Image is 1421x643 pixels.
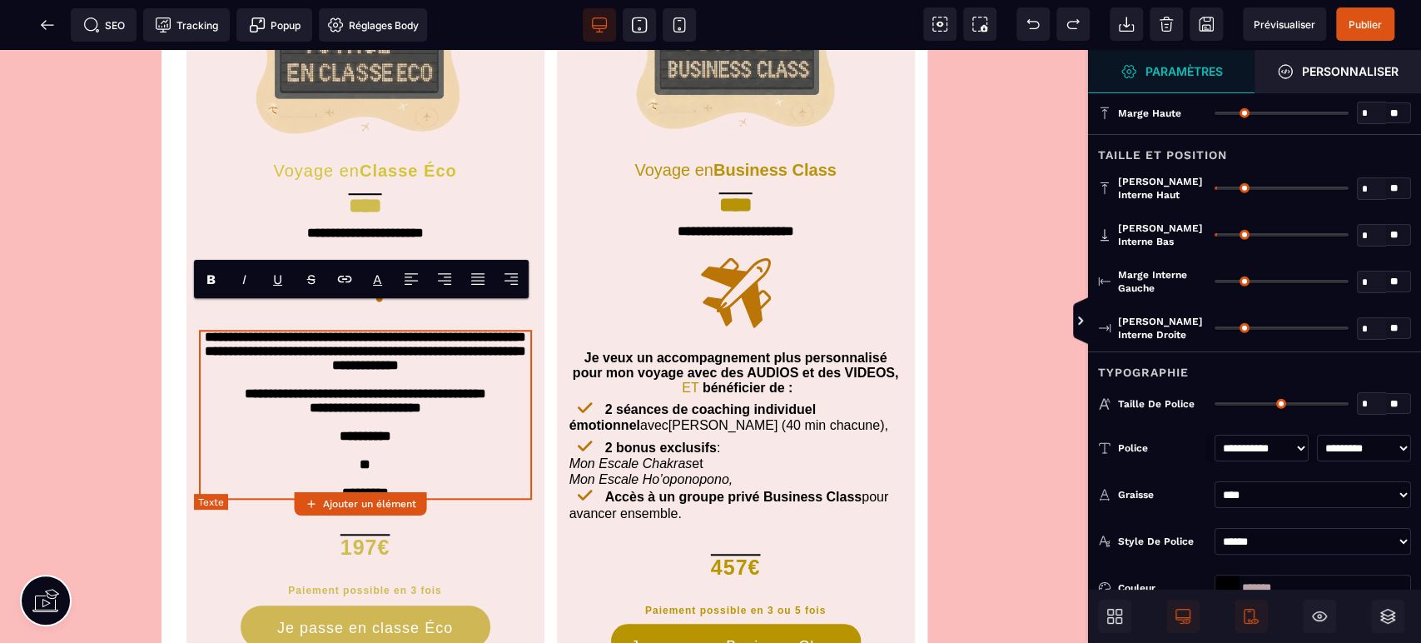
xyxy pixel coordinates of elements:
[325,195,406,277] img: cb7e6832efad3e898d433e88be7d3600_noun-small-plane-417645-BB7507.svg
[228,261,261,297] span: Italic
[1016,7,1050,41] span: Défaire
[1118,315,1206,341] span: [PERSON_NAME] interne droite
[1098,600,1131,633] span: Ouvrir les blocs
[1150,7,1183,41] span: Nettoyage
[1254,18,1315,31] span: Prévisualiser
[143,8,230,42] span: Code de suivi
[395,261,428,297] span: Align Left
[242,272,246,287] i: I
[1145,65,1223,77] strong: Paramètres
[428,261,461,297] span: Align Center
[1118,107,1181,120] span: Marge haute
[1118,175,1206,202] span: [PERSON_NAME] interne haut
[605,391,717,405] b: 2 bonus exclusifs
[195,261,228,297] span: Bold
[569,406,693,421] i: Mon Escale Chakras
[569,391,733,436] span: : et
[1088,297,1105,346] span: Afficher les vues
[623,8,656,42] span: Voir tablette
[71,8,137,42] span: Métadata SEO
[1190,7,1223,41] span: Enregistrer
[1235,600,1268,633] span: Afficher le mobile
[249,17,301,33] span: Popup
[1166,600,1200,633] span: Afficher le desktop
[1303,600,1336,633] span: Masquer le bloc
[155,17,218,33] span: Tracking
[295,261,328,297] span: Strike-through
[663,8,696,42] span: Voir mobile
[241,556,490,598] button: Je passe en classe Éco
[373,272,382,287] p: A
[1118,533,1206,550] div: Style de police
[319,8,427,42] span: Favicon
[294,492,426,516] button: Ajouter un élément
[696,202,776,282] img: 5a442d4a8f656bbae5fc9cfc9ed2183a_noun-plane-8032710-BB7507.svg
[461,261,494,297] span: Align Justify
[261,261,295,297] span: Underline
[373,272,382,287] label: Font color
[307,272,316,287] s: S
[328,261,361,297] span: Lien
[569,352,816,382] b: 2 séances de coaching individuel émotionnel
[1118,440,1206,456] div: Police
[923,7,956,41] span: Voir les composants
[1088,351,1421,382] div: Typographie
[569,440,889,470] span: pour avancer ensemble.
[83,17,125,33] span: SEO
[31,8,64,42] span: Retour
[668,368,888,382] span: [PERSON_NAME] (40 min chacune),
[963,7,996,41] span: Capture d'écran
[573,301,899,345] b: Je veux un accompagnement plus personnalisé pour mon voyage avec des AUDIOS et des VIDEOS, bénéfi...
[1118,397,1195,411] span: Taille de police
[206,272,216,287] b: B
[323,498,416,510] strong: Ajouter un élément
[605,440,862,454] b: Accès à un groupe privé Business Class
[1088,134,1421,165] div: Taille et position
[1118,580,1206,596] div: Couleur
[640,368,668,382] span: avec
[1243,7,1326,41] span: Aperçu
[1118,222,1206,248] span: [PERSON_NAME] interne bas
[1336,7,1394,41] span: Enregistrer le contenu
[1255,50,1421,93] span: Ouvrir le gestionnaire de styles
[273,272,282,287] u: U
[494,261,528,297] span: Align Right
[569,422,733,436] i: Mon Escale Ho’oponopono,
[1349,18,1382,31] span: Publier
[1088,50,1255,93] span: Ouvrir le gestionnaire de styles
[1371,600,1404,633] span: Ouvrir les calques
[1118,486,1206,503] div: Graisse
[1118,268,1206,295] span: Marge interne gauche
[1056,7,1090,41] span: Rétablir
[583,8,616,42] span: Voir bureau
[1110,7,1143,41] span: Importer
[236,8,312,42] span: Créer une alerte modale
[327,17,419,33] span: Réglages Body
[611,574,861,616] button: Je passe en Business Class
[1302,65,1399,77] strong: Personnaliser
